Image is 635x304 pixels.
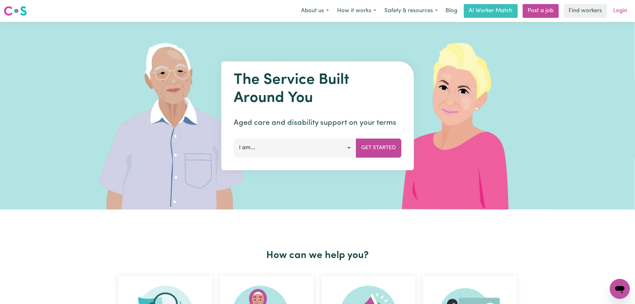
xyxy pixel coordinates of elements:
[442,4,461,18] a: Blog
[610,279,630,299] iframe: Button to launch messaging window
[356,139,401,157] button: Get Started
[464,4,518,18] a: AI Worker Match
[297,4,333,18] button: About us
[610,4,631,18] a: Login
[4,5,27,17] img: Careseekers logo
[523,4,559,18] a: Post a job
[234,71,401,107] h1: The Service Built Around You
[333,4,380,18] button: How it works
[380,4,442,18] button: Safety & resources
[234,139,356,157] button: I am...
[4,4,27,18] a: Careseekers logo
[564,4,607,18] a: Find workers
[234,117,401,129] p: Aged care and disability support on your terms
[115,250,521,261] h2: How can we help you?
